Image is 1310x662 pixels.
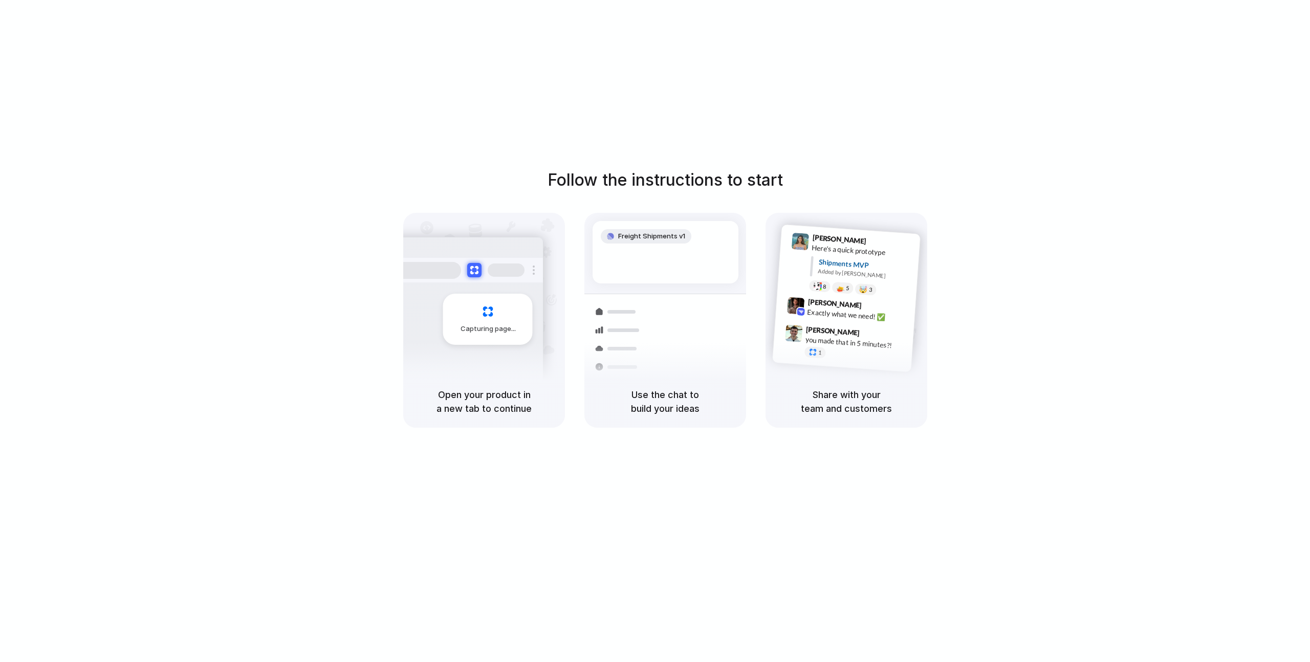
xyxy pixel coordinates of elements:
h5: Share with your team and customers [778,388,915,415]
span: [PERSON_NAME] [807,296,862,311]
span: [PERSON_NAME] [806,324,860,339]
span: Freight Shipments v1 [618,231,685,241]
h5: Open your product in a new tab to continue [416,388,553,415]
div: Here's a quick prototype [812,242,914,260]
div: Added by [PERSON_NAME] [818,267,912,282]
div: 🤯 [859,285,868,293]
span: 9:42 AM [865,301,886,314]
span: [PERSON_NAME] [812,232,866,247]
span: 9:41 AM [869,237,890,249]
span: 9:47 AM [863,328,884,341]
span: 8 [823,284,826,290]
h5: Use the chat to build your ideas [597,388,734,415]
div: you made that in 5 minutes?! [805,335,907,352]
span: 3 [869,287,872,293]
div: Exactly what we need! ✅ [807,307,909,324]
span: 5 [846,285,849,291]
span: 1 [818,350,822,356]
div: Shipments MVP [818,257,913,274]
h1: Follow the instructions to start [548,168,783,192]
span: Capturing page [461,324,517,334]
